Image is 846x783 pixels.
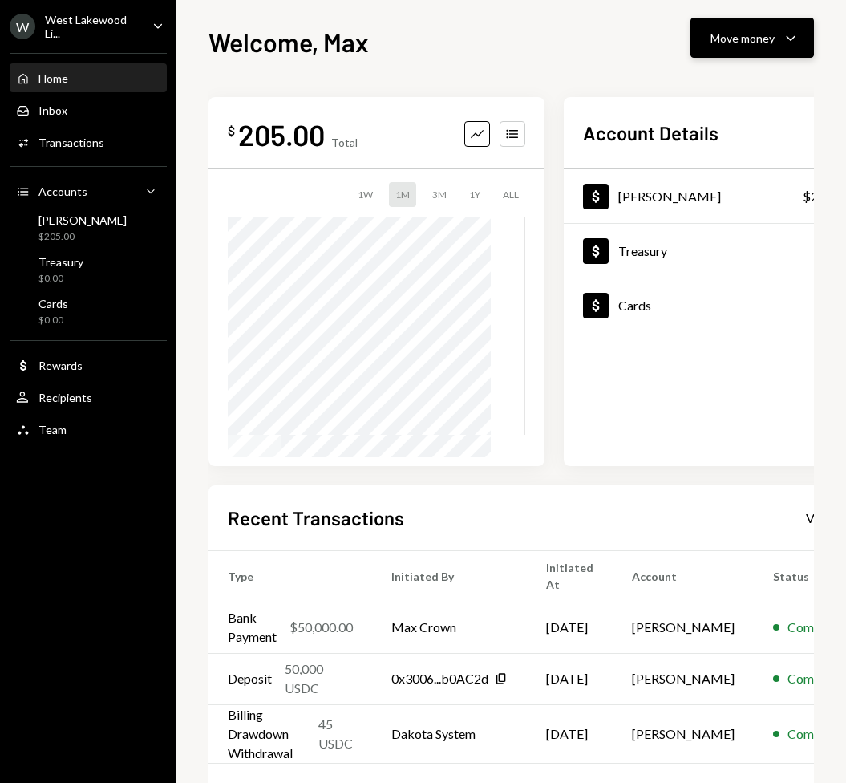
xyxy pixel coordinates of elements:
div: 205.00 [238,116,325,152]
div: 1M [389,182,416,207]
div: Total [331,136,358,149]
td: [DATE] [527,602,613,653]
a: Accounts [10,176,167,205]
div: 1W [351,182,379,207]
h1: Welcome, Max [208,26,369,58]
div: 45 USDC [318,715,353,753]
th: Account [613,550,754,602]
div: $ [228,123,235,139]
a: [PERSON_NAME]$205.00 [10,209,167,247]
a: Team [10,415,167,444]
div: Home [38,71,68,85]
td: [PERSON_NAME] [613,602,754,653]
div: Cards [618,298,651,313]
div: $0.00 [38,272,83,286]
div: Billing Drawdown Withdrawal [228,705,306,763]
div: W [10,14,35,39]
div: Accounts [38,185,87,198]
div: 3M [426,182,453,207]
div: Recipients [38,391,92,404]
div: Inbox [38,103,67,117]
div: 1Y [463,182,487,207]
div: Treasury [38,255,83,269]
div: 50,000 USDC [285,659,353,698]
div: Team [38,423,67,436]
a: Recipients [10,383,167,412]
th: Initiated At [527,550,613,602]
h2: Account Details [583,120,718,146]
div: 0x3006...b0AC2d [391,669,488,688]
div: West Lakewood Li... [45,13,140,40]
div: ALL [496,182,525,207]
td: [DATE] [527,704,613,763]
div: Rewards [38,359,83,372]
div: $205.00 [38,230,127,244]
div: [PERSON_NAME] [618,189,721,204]
a: Treasury$0.00 [10,250,167,289]
th: Initiated By [372,550,527,602]
a: Rewards [10,351,167,379]
div: [PERSON_NAME] [38,213,127,227]
a: Transactions [10,128,167,156]
a: Cards$0.00 [10,292,167,331]
div: Deposit [228,669,272,688]
button: Move money [690,18,814,58]
a: Inbox [10,95,167,124]
th: Type [208,550,372,602]
div: Move money [710,30,775,47]
div: Treasury [618,243,667,258]
div: $50,000.00 [289,618,353,637]
td: [PERSON_NAME] [613,653,754,704]
div: Transactions [38,136,104,149]
td: Dakota System [372,704,527,763]
div: $0.00 [38,314,68,327]
td: [DATE] [527,653,613,704]
div: Bank Payment [228,608,277,647]
td: [PERSON_NAME] [613,704,754,763]
h2: Recent Transactions [228,505,404,531]
a: Home [10,63,167,92]
div: Cards [38,297,68,310]
td: Max Crown [372,602,527,653]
